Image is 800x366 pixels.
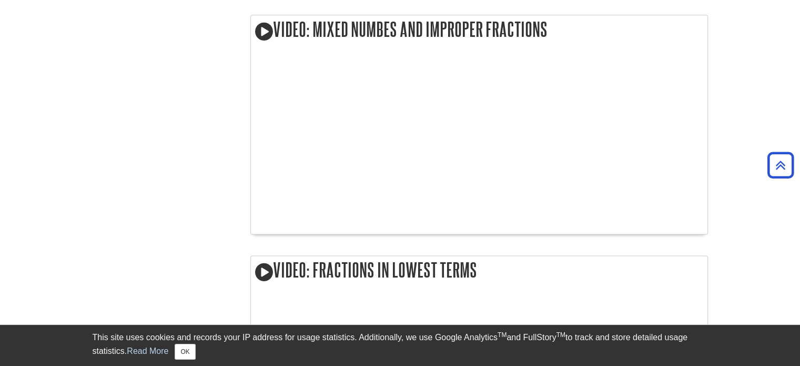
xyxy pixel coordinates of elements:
[93,331,708,360] div: This site uses cookies and records your IP address for usage statistics. Additionally, we use Goo...
[556,331,565,339] sup: TM
[251,15,707,45] h2: Video: Mixed Numbes and Improper Fractions
[127,347,168,355] a: Read More
[764,158,797,172] a: Back to Top
[256,58,551,224] iframe: YouTube video player
[175,344,195,360] button: Close
[251,256,707,286] h2: Video: Fractions in Lowest Terms
[498,331,507,339] sup: TM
